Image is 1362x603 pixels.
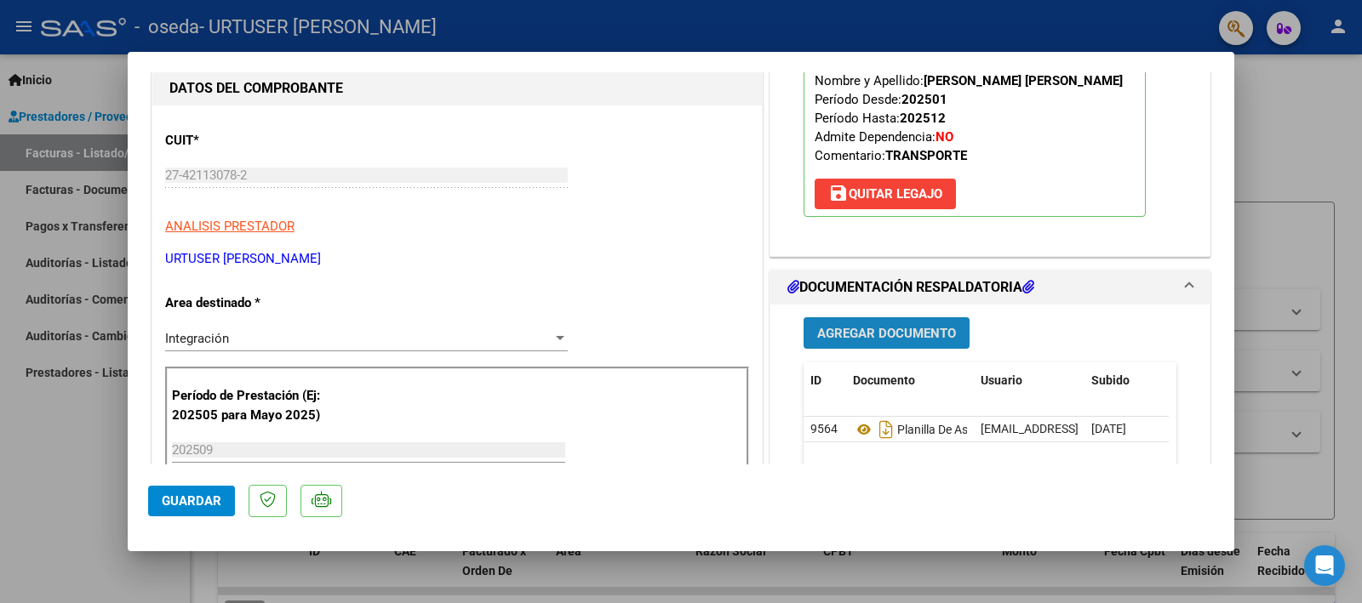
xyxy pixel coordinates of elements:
[162,493,221,509] span: Guardar
[901,92,947,107] strong: 202501
[1304,545,1345,586] div: Open Intercom Messenger
[810,373,821,387] span: ID
[853,373,915,387] span: Documento
[815,148,967,163] span: Comentario:
[1084,362,1170,399] datatable-header-cell: Subido
[804,362,846,399] datatable-header-cell: ID
[148,486,235,516] button: Guardar
[981,422,1269,435] span: [EMAIL_ADDRESS][DOMAIN_NAME] - [PERSON_NAME]
[828,186,942,202] span: Quitar Legajo
[165,331,229,346] span: Integración
[787,277,1034,298] h1: DOCUMENTACIÓN RESPALDATORIA
[924,73,1123,88] strong: [PERSON_NAME] [PERSON_NAME]
[875,416,897,443] i: Descargar documento
[770,270,1210,304] mat-expansion-panel-header: DOCUMENTACIÓN RESPALDATORIA
[165,249,749,269] p: URTUSER [PERSON_NAME]
[1091,422,1126,435] span: [DATE]
[817,326,956,341] span: Agregar Documento
[981,373,1022,387] span: Usuario
[1091,373,1130,387] span: Subido
[936,129,953,145] strong: NO
[172,386,343,424] p: Período de Prestación (Ej: 202505 para Mayo 2025)
[165,131,340,151] p: CUIT
[853,423,1046,436] span: Planilla De Asistencia [DATE]
[828,183,849,203] mat-icon: save
[885,148,967,163] strong: TRANSPORTE
[810,422,838,435] span: 9564
[169,80,343,96] strong: DATOS DEL COMPROBANTE
[846,362,974,399] datatable-header-cell: Documento
[974,362,1084,399] datatable-header-cell: Usuario
[804,317,970,349] button: Agregar Documento
[165,293,340,313] p: Area destinado *
[900,111,946,126] strong: 202512
[165,219,295,234] span: ANALISIS PRESTADOR
[815,179,956,209] button: Quitar Legajo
